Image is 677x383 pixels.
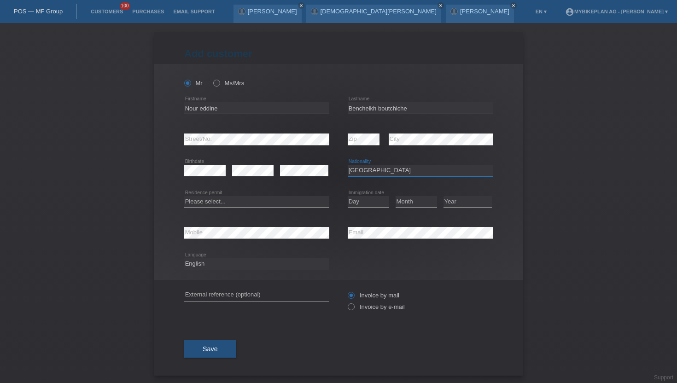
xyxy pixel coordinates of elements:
[510,2,517,9] a: close
[184,340,236,358] button: Save
[203,345,218,353] span: Save
[248,8,297,15] a: [PERSON_NAME]
[86,9,128,14] a: Customers
[348,303,354,315] input: Invoice by e-mail
[213,80,219,86] input: Ms/Mrs
[184,80,203,87] label: Mr
[565,7,574,17] i: account_circle
[299,3,303,8] i: close
[438,2,444,9] a: close
[321,8,437,15] a: [DEMOGRAPHIC_DATA][PERSON_NAME]
[348,292,399,299] label: Invoice by mail
[14,8,63,15] a: POS — MF Group
[348,303,405,310] label: Invoice by e-mail
[560,9,672,14] a: account_circleMybikeplan AG - [PERSON_NAME] ▾
[120,2,131,10] span: 100
[348,292,354,303] input: Invoice by mail
[460,8,509,15] a: [PERSON_NAME]
[531,9,551,14] a: EN ▾
[184,48,493,59] h1: Add customer
[169,9,219,14] a: Email Support
[511,3,516,8] i: close
[213,80,244,87] label: Ms/Mrs
[298,2,304,9] a: close
[438,3,443,8] i: close
[128,9,169,14] a: Purchases
[184,80,190,86] input: Mr
[654,374,673,381] a: Support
